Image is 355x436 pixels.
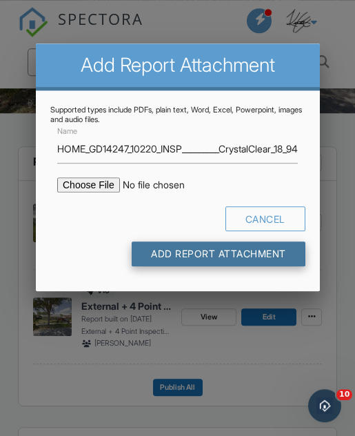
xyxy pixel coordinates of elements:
[50,105,305,124] div: Supported types include PDFs, plain text, Word, Excel, Powerpoint, images and audio files.
[132,241,305,266] input: Add Report Attachment
[45,53,310,77] h2: Add Report Attachment
[57,126,77,137] label: Name
[308,389,341,422] iframe: Intercom live chat
[225,206,305,231] div: Cancel
[336,389,352,400] span: 10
